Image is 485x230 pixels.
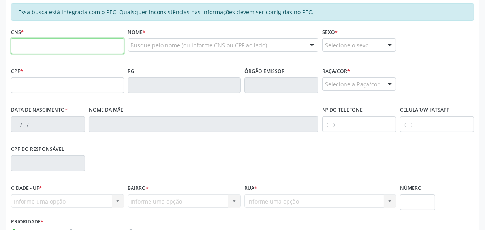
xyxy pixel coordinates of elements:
[11,143,64,155] label: CPF do responsável
[400,182,422,194] label: Número
[11,155,85,171] input: ___.___.___-__
[322,116,396,132] input: (__) _____-_____
[400,116,474,132] input: (__) _____-_____
[11,26,24,38] label: CNS
[131,41,267,49] span: Busque pelo nome (ou informe CNS ou CPF ao lado)
[322,65,350,77] label: Raça/cor
[89,104,123,116] label: Nome da mãe
[322,26,338,38] label: Sexo
[325,80,380,88] span: Selecione a Raça/cor
[400,104,450,116] label: Celular/WhatsApp
[128,26,146,38] label: Nome
[244,65,285,77] label: Órgão emissor
[128,65,135,77] label: RG
[244,182,257,194] label: Rua
[11,104,68,116] label: Data de nascimento
[322,104,363,116] label: Nº do Telefone
[128,182,149,194] label: Bairro
[11,116,85,132] input: __/__/____
[11,182,42,194] label: Cidade - UF
[11,3,474,21] div: Essa busca está integrada com o PEC. Quaisquer inconsistências nas informações devem ser corrigid...
[325,41,368,49] span: Selecione o sexo
[11,65,23,77] label: CPF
